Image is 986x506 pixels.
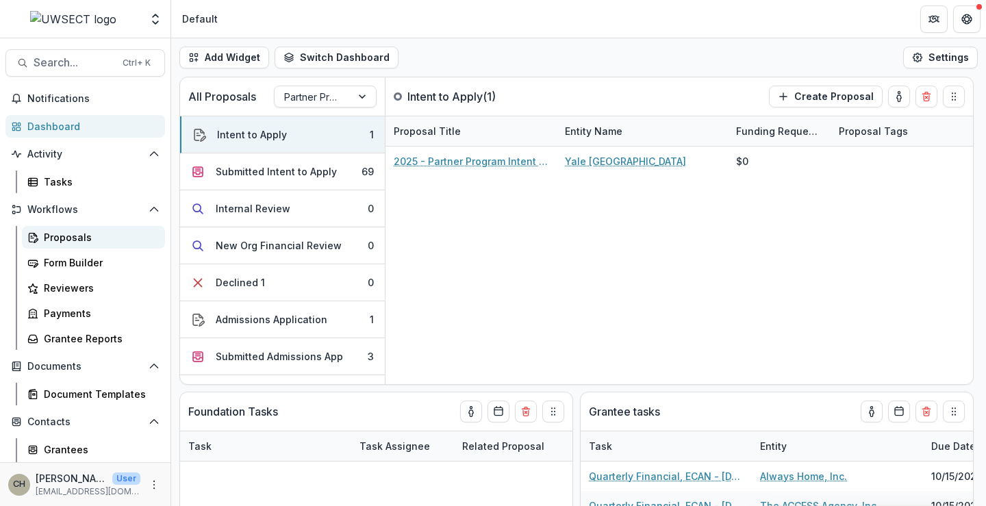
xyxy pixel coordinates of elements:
div: Task Assignee [351,439,438,453]
p: User [112,472,140,485]
button: Switch Dashboard [275,47,399,68]
span: Notifications [27,93,160,105]
button: Calendar [488,401,509,422]
button: Internal Review0 [180,190,385,227]
p: All Proposals [188,88,256,105]
button: Submitted Intent to Apply69 [180,153,385,190]
button: toggle-assigned-to-me [861,401,883,422]
a: Grantee Reports [22,327,165,350]
span: Contacts [27,416,143,428]
div: Declined 1 [216,275,265,290]
button: toggle-assigned-to-me [460,401,482,422]
div: Proposals [44,230,154,244]
div: 0 [368,238,374,253]
div: $0 [736,154,748,168]
div: Task [180,431,351,461]
div: Task [581,431,752,461]
div: Payments [44,306,154,320]
p: [EMAIL_ADDRESS][DOMAIN_NAME] [36,485,140,498]
button: New Org Financial Review0 [180,227,385,264]
button: Add Widget [179,47,269,68]
button: Open entity switcher [146,5,165,33]
div: Form Builder [44,255,154,270]
p: Grantee tasks [589,403,660,420]
div: Related Proposal [454,431,625,461]
div: Submitted Intent to Apply [216,164,337,179]
a: Payments [22,302,165,325]
a: Document Templates [22,383,165,405]
p: Foundation Tasks [188,403,278,420]
div: Entity [752,431,923,461]
a: Always Home, Inc. [760,469,847,483]
button: Submitted Admissions App3 [180,338,385,375]
button: Partners [920,5,948,33]
button: Get Help [953,5,981,33]
div: New Org Financial Review [216,238,342,253]
button: Declined 10 [180,264,385,301]
a: Quarterly Financial, ECAN - [DATE]-[DATE] [589,469,744,483]
div: Intent to Apply [217,127,287,142]
div: Proposal Tags [831,124,916,138]
div: Submitted Admissions App [216,349,343,364]
a: Grantees [22,438,165,461]
div: Task [581,439,620,453]
span: Search... [34,56,114,69]
div: Default [182,12,218,26]
div: Funding Requested [728,116,831,146]
div: Admissions Application [216,312,327,327]
button: More [146,477,162,493]
button: Drag [943,401,965,422]
span: Workflows [27,204,143,216]
button: Calendar [888,401,910,422]
div: Entity Name [557,116,728,146]
a: Proposals [22,226,165,249]
div: Grantee Reports [44,331,154,346]
div: 1 [370,312,374,327]
nav: breadcrumb [177,9,223,29]
button: Delete card [915,86,937,107]
button: Open Documents [5,355,165,377]
div: Proposal Title [385,124,469,138]
button: Admissions Application1 [180,301,385,338]
button: Search... [5,49,165,77]
button: Create Proposal [769,86,883,107]
button: Open Activity [5,143,165,165]
div: Tasks [44,175,154,189]
div: 1 [370,127,374,142]
div: Grantees [44,442,154,457]
div: 0 [368,201,374,216]
div: Funding Requested [728,124,831,138]
div: Reviewers [44,281,154,295]
div: Related Proposal [454,439,553,453]
a: Reviewers [22,277,165,299]
button: Delete card [515,401,537,422]
button: Drag [542,401,564,422]
div: Document Templates [44,387,154,401]
div: Entity Name [557,124,631,138]
button: Open Workflows [5,199,165,220]
a: Dashboard [5,115,165,138]
button: Open Contacts [5,411,165,433]
div: Proposal Title [385,116,557,146]
span: Activity [27,149,143,160]
div: Dashboard [27,119,154,134]
button: Intent to Apply1 [180,116,385,153]
div: 0 [368,275,374,290]
div: Entity [752,439,795,453]
p: [PERSON_NAME] [36,471,107,485]
div: Due Date [923,439,984,453]
div: 3 [368,349,374,364]
div: Internal Review [216,201,290,216]
button: Settings [903,47,978,68]
a: Yale [GEOGRAPHIC_DATA] [565,154,686,168]
div: Task Assignee [351,431,454,461]
img: UWSECT logo [30,11,116,27]
button: toggle-assigned-to-me [888,86,910,107]
p: Intent to Apply ( 1 ) [407,88,510,105]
